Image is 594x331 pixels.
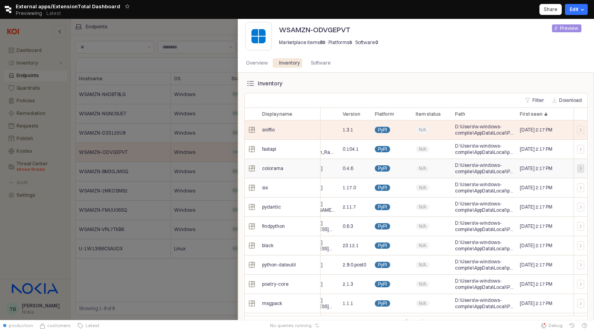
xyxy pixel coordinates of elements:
[286,201,336,213] span: [PERSON_NAME] <s@[DOMAIN_NAME]>, [PERSON_NAME] <[EMAIL_ADDRESS][PERSON_NAME][DOMAIN_NAME]>, [PERS...
[343,165,353,172] span: 0.4.6
[262,281,289,287] span: poetry-core
[378,127,387,133] span: PyPI
[258,80,282,87] div: Inventory
[520,262,552,268] span: [DATE] 2:17 PM
[522,96,547,105] button: Filter
[520,223,552,229] span: [DATE] 2:17 PM
[286,262,323,268] span: [PERSON_NAME]
[286,281,323,287] span: [PERSON_NAME]
[270,322,312,329] span: No queries running
[419,300,426,307] span: N/A
[262,165,283,172] span: colorama
[378,146,387,152] span: PyPI
[343,185,356,191] span: 1.17.0
[455,162,513,175] span: D:\Users\x-windows-compile\AppData\Local\Programs\Python\Python313\Lib\site-packages\colorama
[560,24,578,32] div: Preview
[262,300,282,307] span: msgpack
[262,242,273,249] span: black
[46,10,61,17] p: Latest
[262,204,281,210] span: pydantic
[455,220,513,233] span: D:\Users\x-windows-compile\AppData\Local\Programs\Python\Python313\Lib\site-packages\findpython
[343,262,366,268] span: 2.9.0.post0
[419,204,426,210] span: N/A
[419,242,426,249] span: N/A
[378,281,387,287] span: PyPI
[343,242,359,249] span: 23.12.1
[262,262,296,268] span: python-dateutil
[455,181,513,194] span: D:\Users\x-windows-compile\AppData\Local\pypoetry\Cache\virtualenvs\installer-service-Yy1_-NZT-py...
[343,111,360,117] span: Version
[16,9,42,17] span: Previewing
[455,111,465,117] span: Path
[343,204,356,210] span: 2.11.7
[286,143,336,155] span: =?utf-8?q?Sebasti=C3=A1n_Ram=C3=ADrez?= <[EMAIL_ADDRESS][DOMAIN_NAME]>
[378,242,387,249] span: PyPI
[520,281,552,287] span: [DATE] 2:17 PM
[274,58,304,68] div: Inventory
[455,201,513,213] span: D:\Users\x-windows-compile\AppData\Local\pypoetry\Cache\virtualenvs\installer-service-Yy1_-NZT-py...
[262,185,268,191] span: six
[16,8,65,19] div: Previewing Latest
[378,185,387,191] span: PyPI
[343,223,353,229] span: 0.6.3
[245,316,587,327] div: Table toolbar
[419,146,426,152] span: N/A
[262,127,275,133] span: sniffio
[548,322,563,329] span: Debug
[74,320,103,331] button: Latest
[47,322,71,329] span: customers
[123,2,131,10] button: Add app to favorites
[286,239,336,252] span: [PERSON_NAME] <[EMAIL_ADDRESS][DOMAIN_NAME]>
[16,2,120,10] span: External apps/ExtensionTotal Dashboard
[378,262,387,268] span: PyPI
[378,165,387,172] span: PyPI
[375,39,378,45] strong: 0
[311,58,331,68] div: Software
[262,111,292,117] span: Display name
[416,111,441,117] span: Item status
[241,58,273,68] div: Overview
[566,320,578,331] button: History
[544,6,557,13] p: Share
[279,58,300,68] div: Inventory
[520,165,552,172] span: [DATE] 2:17 PM
[42,8,65,19] button: Releases and History
[375,111,394,117] span: Platform
[455,278,513,290] span: D:\Users\x-windows-compile\AppData\Local\Programs\Python\Python313\Lib\site-packages\poetry_core
[520,111,543,117] span: First seen
[455,124,513,136] span: D:\Users\x-windows-compile\AppData\Local\Programs\Python\Python313\Lib\site-packages\sniffio
[262,146,276,152] span: fastapi
[378,300,387,307] span: PyPI
[520,146,552,152] span: [DATE] 2:17 PM
[328,39,352,46] p: Platforms
[320,39,325,45] strong: 85
[419,262,426,268] span: N/A
[419,127,426,133] span: N/A
[520,242,552,249] span: [DATE] 2:17 PM
[539,4,562,15] button: Share app
[286,165,323,172] span: [PERSON_NAME]
[455,239,513,252] span: D:\Users\x-windows-compile\AppData\Local\pypoetry\Cache\virtualenvs\installer-service-Yy1_-NZT-py...
[405,318,427,325] div: 85 results
[455,259,513,271] span: D:\Users\x-windows-compile\AppData\Local\pypoetry\Cache\virtualenvs\installer-service-Yy1_-NZT-py...
[9,322,33,329] span: production
[419,223,426,229] span: N/A
[306,58,335,68] div: Software
[279,24,406,35] p: WSAMZN-ODVGEPVT
[343,300,353,307] span: 1.1.1
[455,297,513,310] span: D:\Users\x-windows-compile\AppData\Local\Programs\Python\Python313\Lib\site-packages\msgpack
[578,320,591,331] button: Help
[246,58,268,68] div: Overview
[520,185,552,191] span: [DATE] 2:17 PM
[378,223,387,229] span: PyPI
[455,143,513,155] span: D:\Users\x-windows-compile\AppData\Local\pypoetry\Cache\virtualenvs\installer-service-Yy1_-NZT-py...
[286,297,336,310] span: [PERSON_NAME] <[EMAIL_ADDRESS][DOMAIN_NAME]>
[520,204,552,210] span: [DATE] 2:17 PM
[520,127,552,133] span: [DATE] 2:17 PM
[419,165,426,172] span: N/A
[83,322,99,329] span: Latest
[286,220,336,233] span: [PERSON_NAME] <[EMAIL_ADDRESS][DOMAIN_NAME]>
[565,4,588,15] button: Edit
[520,300,552,307] span: [DATE] 2:17 PM
[343,281,353,287] span: 2.1.3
